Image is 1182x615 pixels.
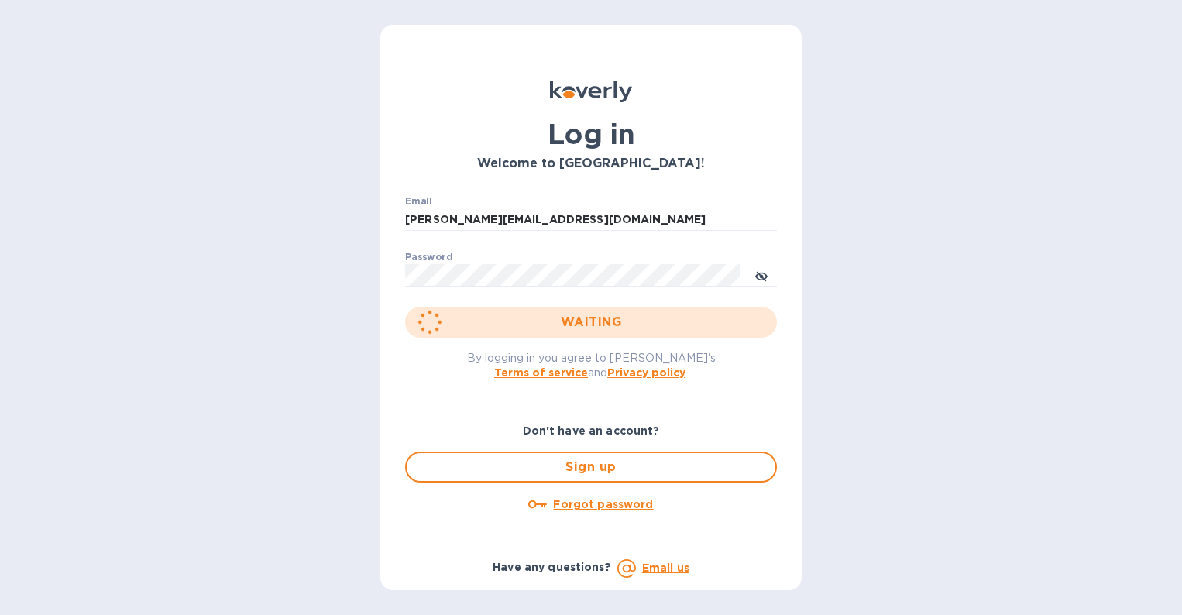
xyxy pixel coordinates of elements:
label: Password [405,253,452,262]
button: Sign up [405,452,777,483]
label: Email [405,197,432,206]
b: Don't have an account? [523,424,660,437]
img: Koverly [550,81,632,102]
a: Privacy policy [607,366,685,379]
button: toggle password visibility [746,259,777,290]
input: Enter email address [405,208,777,232]
h1: Log in [405,118,777,150]
a: Email us [642,562,689,574]
span: By logging in you agree to [PERSON_NAME]'s and . [467,352,716,379]
span: Sign up [419,458,763,476]
h3: Welcome to [GEOGRAPHIC_DATA]! [405,156,777,171]
b: Have any questions? [493,561,611,573]
a: Terms of service [494,366,588,379]
u: Forgot password [553,498,653,510]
